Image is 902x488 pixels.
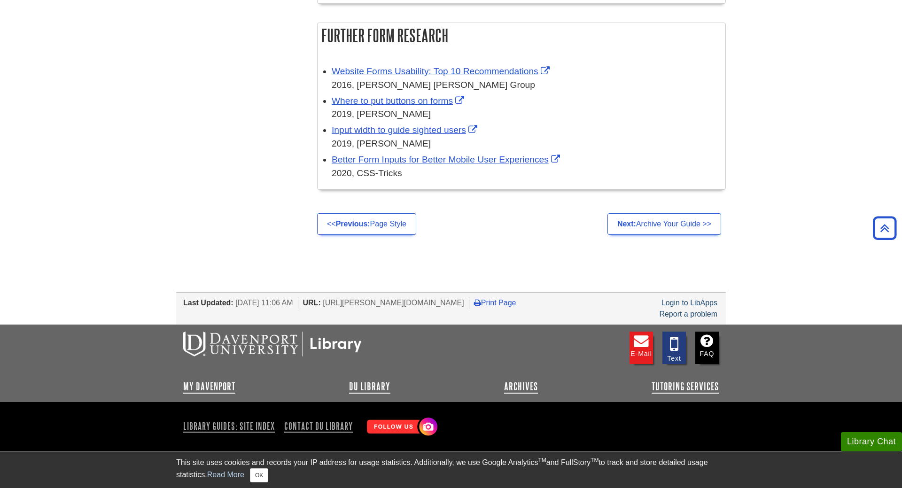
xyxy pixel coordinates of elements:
[332,66,552,76] a: Link opens in new window
[659,310,717,318] a: Report a problem
[630,332,653,364] a: E-mail
[591,457,599,464] sup: TM
[280,418,357,434] a: Contact DU Library
[662,332,686,364] a: Text
[323,299,464,307] span: [URL][PERSON_NAME][DOMAIN_NAME]
[332,78,721,92] div: 2016, [PERSON_NAME] [PERSON_NAME] Group
[207,471,244,479] a: Read More
[841,432,902,451] button: Library Chat
[318,23,725,48] h2: Further Form Research
[332,155,562,164] a: Link opens in new window
[332,137,721,151] div: 2019, [PERSON_NAME]
[870,222,900,234] a: Back to Top
[538,457,546,464] sup: TM
[349,381,390,392] a: DU Library
[607,213,721,235] a: Next:Archive Your Guide >>
[336,220,370,228] strong: Previous:
[332,167,721,180] div: 2020, CSS-Tricks
[332,108,721,121] div: 2019, [PERSON_NAME]
[652,381,719,392] a: Tutoring Services
[183,299,233,307] span: Last Updated:
[183,381,235,392] a: My Davenport
[362,414,440,441] img: Follow Us! Instagram
[332,96,467,106] a: Link opens in new window
[250,468,268,482] button: Close
[332,125,480,135] a: Link opens in new window
[474,299,516,307] a: Print Page
[183,332,362,356] img: DU Libraries
[474,299,481,306] i: Print Page
[183,418,279,434] a: Library Guides: Site Index
[504,381,538,392] a: Archives
[235,299,293,307] span: [DATE] 11:06 AM
[303,299,321,307] span: URL:
[661,299,717,307] a: Login to LibApps
[317,213,416,235] a: <<Previous:Page Style
[176,457,726,482] div: This site uses cookies and records your IP address for usage statistics. Additionally, we use Goo...
[617,220,636,228] strong: Next:
[695,332,719,364] a: FAQ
